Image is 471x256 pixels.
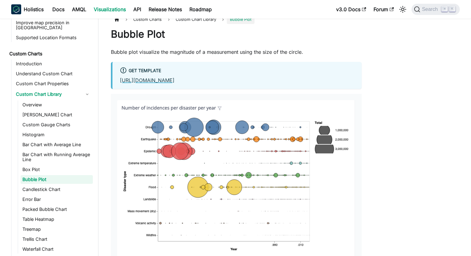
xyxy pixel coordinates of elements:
a: Custom Chart Library [173,15,219,24]
a: Release Notes [145,4,186,14]
a: v3.0 Docs [332,4,370,14]
span: Custom Chart Library [176,17,216,22]
a: Overview [21,100,93,109]
a: Understand Custom Chart [14,69,93,78]
a: Candlestick Chart [21,185,93,194]
a: AMQL [68,4,90,14]
div: Get Template [120,67,354,75]
a: Error Bar [21,195,93,204]
a: Supported Location Formats [14,33,93,42]
a: Forum [370,4,397,14]
a: Introduction [14,59,93,68]
span: Search [420,7,442,12]
b: Holistics [24,6,44,13]
img: Holistics [11,4,21,14]
a: Custom Gauge Charts [21,120,93,129]
span: Bubble Plot [227,15,255,24]
a: Waterfall Chart [21,245,93,254]
h1: Bubble Plot [111,28,362,40]
a: Packed Bubble Chart [21,205,93,214]
a: Histogram [21,130,93,139]
a: Table Heatmap [21,215,93,224]
a: [PERSON_NAME] Chart [21,110,93,119]
a: Bar Chart with Average Line [21,140,93,149]
a: Visualizations [90,4,130,14]
nav: Breadcrumbs [111,15,362,24]
a: HolisticsHolistics [11,4,44,14]
kbd: ⌘ [441,6,448,12]
nav: Docs sidebar [5,19,98,256]
kbd: K [449,6,455,12]
a: Bubble Plot [21,175,93,184]
button: Collapse sidebar category 'Custom Chart Library' [82,89,93,99]
p: Bubble plot visualize the magnitude of a measurement using the size of the circle. [111,48,362,56]
button: Switch between dark and light mode (currently light mode) [398,4,408,14]
a: API [130,4,145,14]
a: Custom Chart Library [14,89,82,99]
a: [URL][DOMAIN_NAME] [120,77,174,83]
a: Roadmap [186,4,216,14]
button: Search (Command+K) [412,4,460,15]
a: Custom Charts [7,49,93,58]
a: Custom Chart Properties [14,79,93,88]
a: Home page [111,15,123,24]
a: Trellis Chart [21,235,93,244]
a: Bar Chart with Running Average Line [21,150,93,164]
a: Docs [49,4,68,14]
a: Improve map precision in [GEOGRAPHIC_DATA] [14,18,93,32]
a: Box Plot [21,165,93,174]
a: Treemap [21,225,93,234]
span: Custom Charts [130,15,165,24]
